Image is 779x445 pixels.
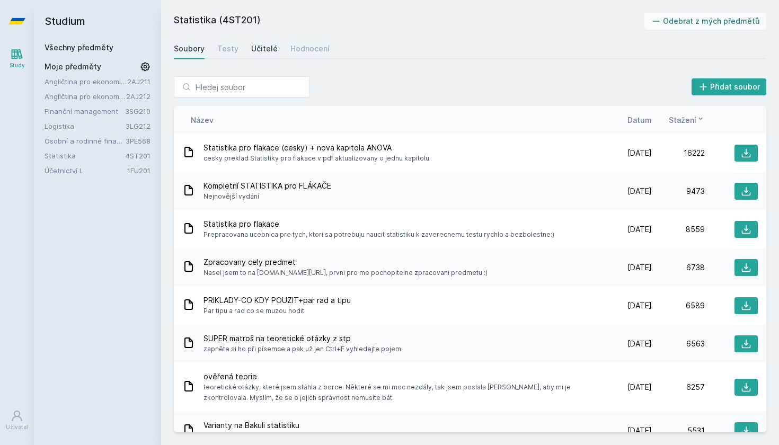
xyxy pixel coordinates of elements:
[10,61,25,69] div: Study
[126,92,151,101] a: 2AJ212
[652,339,705,349] div: 6563
[203,181,331,191] span: Kompletní STATISTIKA pro FLÁKAČE
[290,38,330,59] a: Hodnocení
[203,191,331,202] span: Nejnovější vydání
[45,136,126,146] a: Osobní a rodinné finance
[203,371,595,382] span: ověřená teorie
[217,43,238,54] div: Testy
[174,13,644,30] h2: Statistika (4ST201)
[203,333,403,344] span: SUPER matroš na teoretické otázky z stp
[126,152,151,160] a: 4ST201
[203,382,595,403] span: teoretické otázky, které jsem stáhla z borce. Některé se mi moc nezdály, tak jsem poslala [PERSON...
[127,77,151,86] a: 2AJ211
[127,166,151,175] a: 1FU201
[669,114,705,126] button: Stažení
[174,76,309,97] input: Hledej soubor
[203,268,488,278] span: Nasel jsem to na [DOMAIN_NAME][URL], prvni pro me pochopitelne zpracovani predmetu :)
[45,121,126,131] a: Logistika
[45,106,125,117] a: Finanční management
[126,122,151,130] a: 3LG212
[669,114,696,126] span: Stažení
[652,148,705,158] div: 16222
[6,423,28,431] div: Uživatel
[251,38,278,59] a: Učitelé
[191,114,214,126] button: Název
[45,150,126,161] a: Statistika
[627,186,652,197] span: [DATE]
[290,43,330,54] div: Hodnocení
[203,153,429,164] span: cesky preklad Statistiky pro flakace v pdf aktualizovany o jednu kapitolu
[644,13,767,30] button: Odebrat z mých předmětů
[2,404,32,437] a: Uživatel
[627,339,652,349] span: [DATE]
[692,78,767,95] button: Přidat soubor
[652,224,705,235] div: 8559
[627,114,652,126] button: Datum
[203,420,299,431] span: Varianty na Bakuli statistiku
[174,38,205,59] a: Soubory
[45,43,113,52] a: Všechny předměty
[203,306,351,316] span: Par tipu a rad co se muzou hodit
[45,165,127,176] a: Účetnictví I.
[174,43,205,54] div: Soubory
[203,344,403,354] span: zapněte si ho při písemce a pak už jen Ctrl+F vyhledejte pojem:
[45,91,126,102] a: Angličtina pro ekonomická studia 2 (B2/C1)
[652,186,705,197] div: 9473
[203,257,488,268] span: Zpracovany cely predmet
[627,262,652,273] span: [DATE]
[203,143,429,153] span: Statistika pro flakace (cesky) + nova kapitola ANOVA
[203,219,554,229] span: Statistika pro flakace
[203,295,351,306] span: PRIKLADY-CO KDY POUZIT+par rad a tipu
[652,382,705,393] div: 6257
[45,76,127,87] a: Angličtina pro ekonomická studia 1 (B2/C1)
[627,425,652,436] span: [DATE]
[652,425,705,436] div: 5531
[251,43,278,54] div: Učitelé
[627,148,652,158] span: [DATE]
[203,431,299,441] span: Všechno co potřebujete
[45,61,101,72] span: Moje předměty
[627,300,652,311] span: [DATE]
[217,38,238,59] a: Testy
[652,300,705,311] div: 6589
[627,382,652,393] span: [DATE]
[125,107,151,115] a: 3SG210
[627,224,652,235] span: [DATE]
[203,229,554,240] span: Prepracovana ucebnica pre tych, ktori sa potrebuju naucit statistiku k zaverecnemu testu rychlo a...
[126,137,151,145] a: 3PE568
[652,262,705,273] div: 6738
[2,42,32,75] a: Study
